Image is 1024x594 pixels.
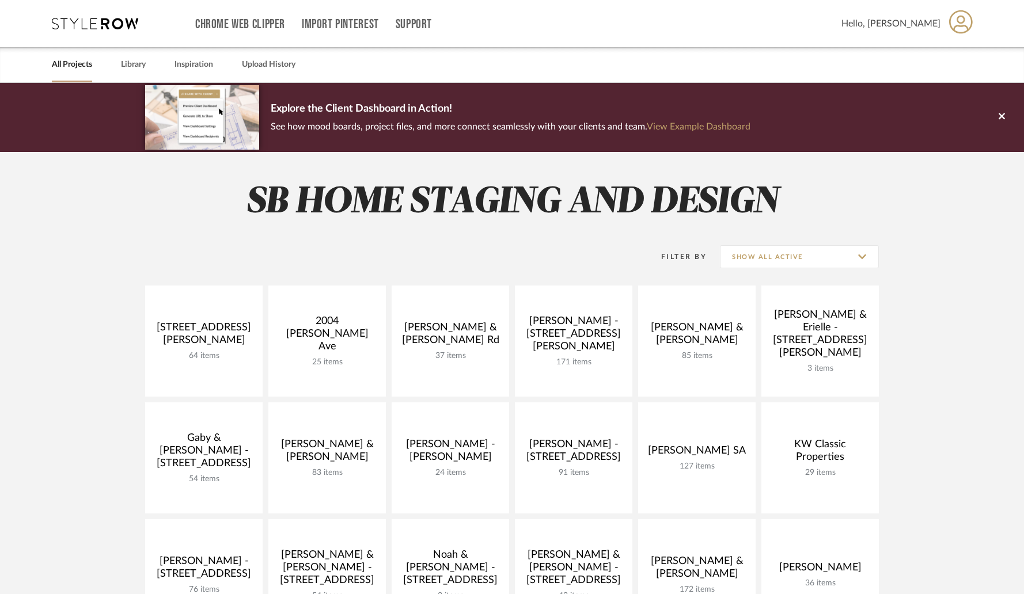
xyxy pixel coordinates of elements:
[771,309,870,364] div: [PERSON_NAME] & Erielle - [STREET_ADDRESS][PERSON_NAME]
[401,549,500,591] div: Noah & [PERSON_NAME] - [STREET_ADDRESS]
[154,474,253,484] div: 54 items
[771,578,870,588] div: 36 items
[154,321,253,351] div: [STREET_ADDRESS][PERSON_NAME]
[175,57,213,73] a: Inspiration
[154,555,253,585] div: [PERSON_NAME] - [STREET_ADDRESS]
[524,468,623,478] div: 91 items
[524,438,623,468] div: [PERSON_NAME] - [STREET_ADDRESS]
[278,315,377,357] div: 2004 [PERSON_NAME] Ave
[771,438,870,468] div: KW Classic Properties
[647,444,746,462] div: [PERSON_NAME] SA
[524,357,623,367] div: 171 items
[396,20,432,29] a: Support
[302,20,379,29] a: Import Pinterest
[647,351,746,361] div: 85 items
[278,438,377,468] div: [PERSON_NAME] & [PERSON_NAME]
[145,85,259,149] img: d5d033c5-7b12-40c2-a960-1ecee1989c38.png
[647,462,746,471] div: 127 items
[271,119,750,135] p: See how mood boards, project files, and more connect seamlessly with your clients and team.
[524,315,623,357] div: [PERSON_NAME] - [STREET_ADDRESS][PERSON_NAME]
[401,321,500,351] div: [PERSON_NAME] & [PERSON_NAME] Rd
[401,468,500,478] div: 24 items
[154,351,253,361] div: 64 items
[771,561,870,578] div: [PERSON_NAME]
[647,122,750,131] a: View Example Dashboard
[154,432,253,474] div: Gaby & [PERSON_NAME] -[STREET_ADDRESS]
[278,468,377,478] div: 83 items
[646,251,707,262] div: Filter By
[647,555,746,585] div: [PERSON_NAME] & [PERSON_NAME]
[271,100,750,119] p: Explore the Client Dashboard in Action!
[195,20,285,29] a: Chrome Web Clipper
[841,17,940,31] span: Hello, [PERSON_NAME]
[401,438,500,468] div: [PERSON_NAME] - [PERSON_NAME]
[771,364,870,374] div: 3 items
[97,181,927,224] h2: SB HOME STAGING AND DESIGN
[121,57,146,73] a: Library
[52,57,92,73] a: All Projects
[647,321,746,351] div: [PERSON_NAME] & [PERSON_NAME]
[771,468,870,478] div: 29 items
[278,357,377,367] div: 25 items
[278,549,377,591] div: [PERSON_NAME] & [PERSON_NAME] - [STREET_ADDRESS]
[401,351,500,361] div: 37 items
[524,549,623,591] div: [PERSON_NAME] & [PERSON_NAME] - [STREET_ADDRESS]
[242,57,295,73] a: Upload History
